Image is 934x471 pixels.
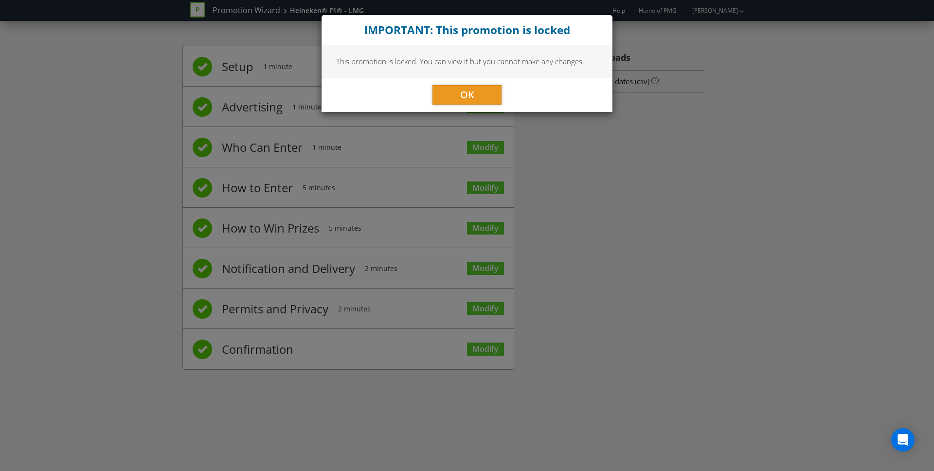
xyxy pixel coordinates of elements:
[322,45,612,77] div: This promotion is locked. You can view it but you cannot make any changes.
[460,88,474,101] span: OK
[432,85,502,105] button: OK
[364,22,570,37] strong: IMPORTANT: This promotion is locked
[322,15,612,45] div: Close
[891,428,915,452] div: Open Intercom Messenger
